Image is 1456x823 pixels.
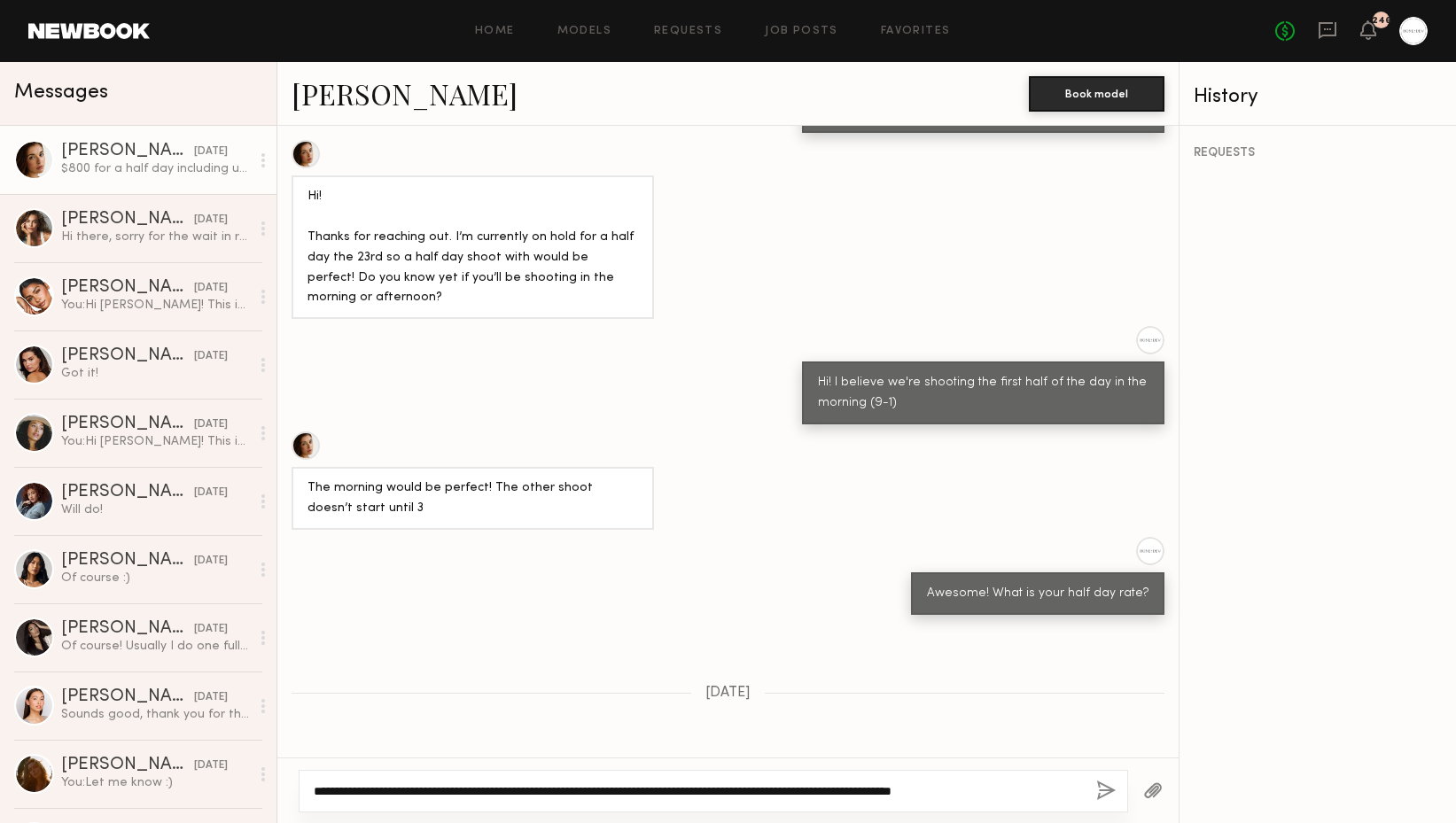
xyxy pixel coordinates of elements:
a: Favorites [881,26,951,37]
div: [DATE] [194,212,228,229]
div: Hi there, sorry for the wait in replying! Yes, I'm available and interested!! [61,229,250,245]
span: Messages [14,82,108,103]
a: Book model [1029,85,1164,100]
div: [PERSON_NAME] [61,143,194,160]
div: [PERSON_NAME] [61,415,194,433]
div: [DATE] [194,553,228,570]
div: $800 for a half day including usage! [61,160,250,177]
div: [PERSON_NAME] [61,279,194,297]
div: [DATE] [194,348,228,365]
div: [DATE] [194,485,228,501]
div: You: Let me know :) [61,774,250,791]
a: Job Posts [765,26,838,37]
div: You: Hi [PERSON_NAME]! This is [PERSON_NAME] from Honeydew's marketing team :) We're shooting som... [61,433,250,450]
div: Sounds good, thank you for the update! [61,706,250,723]
div: [DATE] [194,689,228,706]
div: [DATE] [194,621,228,638]
div: Got it! [61,365,250,382]
div: Hi! Thanks for reaching out. I’m currently on hold for a half day the 23rd so a half day shoot wi... [308,187,638,309]
div: [DATE] [194,280,228,297]
div: [DATE] [194,416,228,433]
div: The morning would be perfect! The other shoot doesn’t start until 3 [308,478,638,519]
a: Home [475,26,515,37]
div: Of course :) [61,570,250,586]
div: 246 [1372,16,1391,26]
div: [PERSON_NAME] [61,484,194,501]
div: [PERSON_NAME] [61,211,194,229]
div: You: Hi [PERSON_NAME]! This is [PERSON_NAME] from Honeydew's marketing team :) We're shooting som... [61,297,250,314]
div: [PERSON_NAME] [61,552,194,570]
div: REQUESTS [1194,147,1442,159]
button: Book model [1029,76,1164,112]
div: [PERSON_NAME] [61,620,194,638]
a: Requests [654,26,722,37]
a: [PERSON_NAME] [292,74,518,113]
div: Of course! Usually I do one full edited video, along with raw footage, and a couple of pictures b... [61,638,250,655]
div: Awesome! What is your half day rate? [927,584,1148,604]
div: [DATE] [194,757,228,774]
div: [DATE] [194,144,228,160]
div: [PERSON_NAME] [61,757,194,774]
span: [DATE] [705,686,751,701]
div: History [1194,87,1442,107]
div: [PERSON_NAME] [61,347,194,365]
div: [PERSON_NAME] [61,688,194,706]
a: Models [557,26,611,37]
div: Hi! I believe we're shooting the first half of the day in the morning (9-1) [818,373,1148,414]
div: Will do! [61,501,250,518]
